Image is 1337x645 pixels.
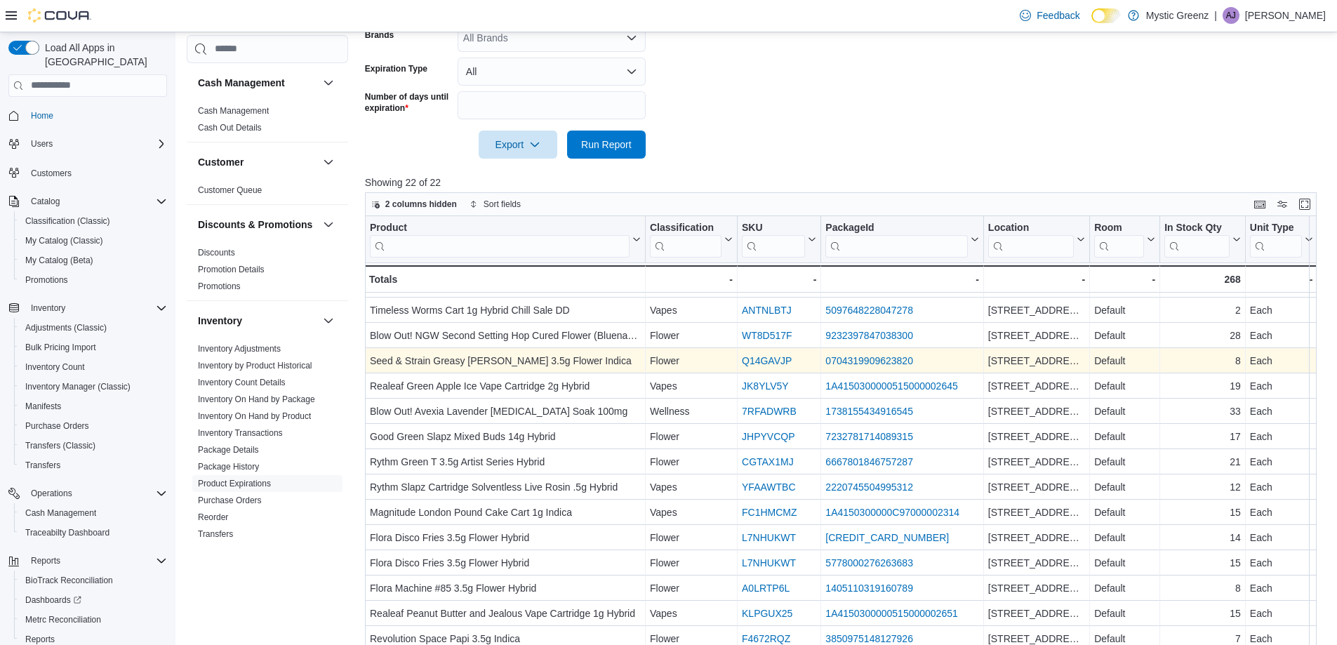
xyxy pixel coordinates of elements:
div: [STREET_ADDRESS] [988,302,1085,319]
button: Inventory [320,312,337,329]
div: - [988,271,1085,288]
span: Manifests [25,401,61,412]
div: Seed & Strain Greasy [PERSON_NAME] 3.5g Flower Indica [370,352,641,369]
span: Classification (Classic) [25,215,110,227]
div: Each [1250,453,1313,470]
div: Good Green Slapz Mixed Buds 14g Hybrid [370,428,641,445]
span: AJ [1226,7,1236,24]
span: Operations [31,488,72,499]
button: Purchase Orders [14,416,173,436]
a: YFAAWTBC [742,481,796,493]
span: Catalog [31,196,60,207]
a: Promotions [20,272,74,288]
button: Display options [1274,196,1291,213]
div: In Stock Qty [1164,222,1230,235]
div: Unit Type [1250,222,1302,235]
span: Dashboards [20,592,167,609]
button: Keyboard shortcuts [1251,196,1268,213]
span: Cash Management [25,507,96,519]
button: Adjustments (Classic) [14,318,173,338]
a: Package History [198,462,259,472]
button: Home [3,105,173,126]
a: 6667801846757287 [825,456,913,467]
div: Each [1250,327,1313,344]
div: Default [1094,428,1155,445]
span: Promotions [20,272,167,288]
button: Cash Management [14,503,173,523]
a: 1A4150300000C97000002314 [825,507,959,518]
a: Transfers (Classic) [20,437,101,454]
a: Dashboards [14,590,173,610]
a: WT8D517F [742,330,792,341]
div: [STREET_ADDRESS] [988,504,1085,521]
div: Default [1094,378,1155,394]
span: Inventory On Hand by Package [198,394,315,405]
div: Unit Type [1250,222,1302,258]
a: Purchase Orders [20,418,95,434]
div: Default [1094,327,1155,344]
a: My Catalog (Classic) [20,232,109,249]
a: 1405110319160789 [825,583,913,594]
span: Bulk Pricing Import [25,342,96,353]
h3: Inventory [198,314,242,328]
a: Promotions [198,281,241,291]
span: Discounts [198,247,235,258]
button: Catalog [3,192,173,211]
button: BioTrack Reconciliation [14,571,173,590]
label: Number of days until expiration [365,91,452,114]
a: Q14GAVJP [742,355,792,366]
a: Manifests [20,398,67,415]
div: Discounts & Promotions [187,244,348,300]
span: Cash Out Details [198,122,262,133]
img: Cova [28,8,91,22]
span: Transfers [25,460,60,471]
button: Export [479,131,557,159]
h3: Discounts & Promotions [198,218,312,232]
span: My Catalog (Beta) [20,252,167,269]
span: Adjustments (Classic) [25,322,107,333]
button: Classification [650,222,733,258]
div: Package URL [825,222,968,258]
p: | [1214,7,1217,24]
span: Reports [25,634,55,645]
div: 12 [1164,479,1241,496]
a: Purchase Orders [198,496,262,505]
button: Location [988,222,1085,258]
div: Each [1250,352,1313,369]
a: Feedback [1014,1,1085,29]
span: Load All Apps in [GEOGRAPHIC_DATA] [39,41,167,69]
div: 8 [1164,352,1241,369]
span: Promotions [25,274,68,286]
span: Inventory by Product Historical [198,360,312,371]
button: My Catalog (Classic) [14,231,173,251]
button: Inventory Manager (Classic) [14,377,173,397]
a: F4672RQZ [742,633,790,644]
span: Metrc Reconciliation [20,611,167,628]
span: Inventory Manager (Classic) [25,381,131,392]
div: 28 [1164,327,1241,344]
div: Timeless Watermelonz .5g Catridge Hybrid Rest Sale DD [370,277,641,293]
button: Cash Management [320,74,337,91]
button: Traceabilty Dashboard [14,523,173,543]
button: Product [370,222,641,258]
span: Manifests [20,398,167,415]
button: Promotions [14,270,173,290]
div: Rythm Green T 3.5g Artist Series Hybrid [370,453,641,470]
a: 1A4150300000515000002651 [825,608,957,619]
button: Bulk Pricing Import [14,338,173,357]
span: Inventory Count Details [198,377,286,388]
div: [STREET_ADDRESS] [988,378,1085,394]
span: My Catalog (Beta) [25,255,93,266]
div: Default [1094,479,1155,496]
a: Product Expirations [198,479,271,488]
div: Location [988,222,1074,235]
div: - [1094,271,1155,288]
span: Package History [198,461,259,472]
a: Inventory Count [20,359,91,375]
a: 2220745504995312 [825,481,913,493]
div: Vapes [650,378,733,394]
span: Customers [25,164,167,181]
span: Purchase Orders [20,418,167,434]
span: Metrc Reconciliation [25,614,101,625]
